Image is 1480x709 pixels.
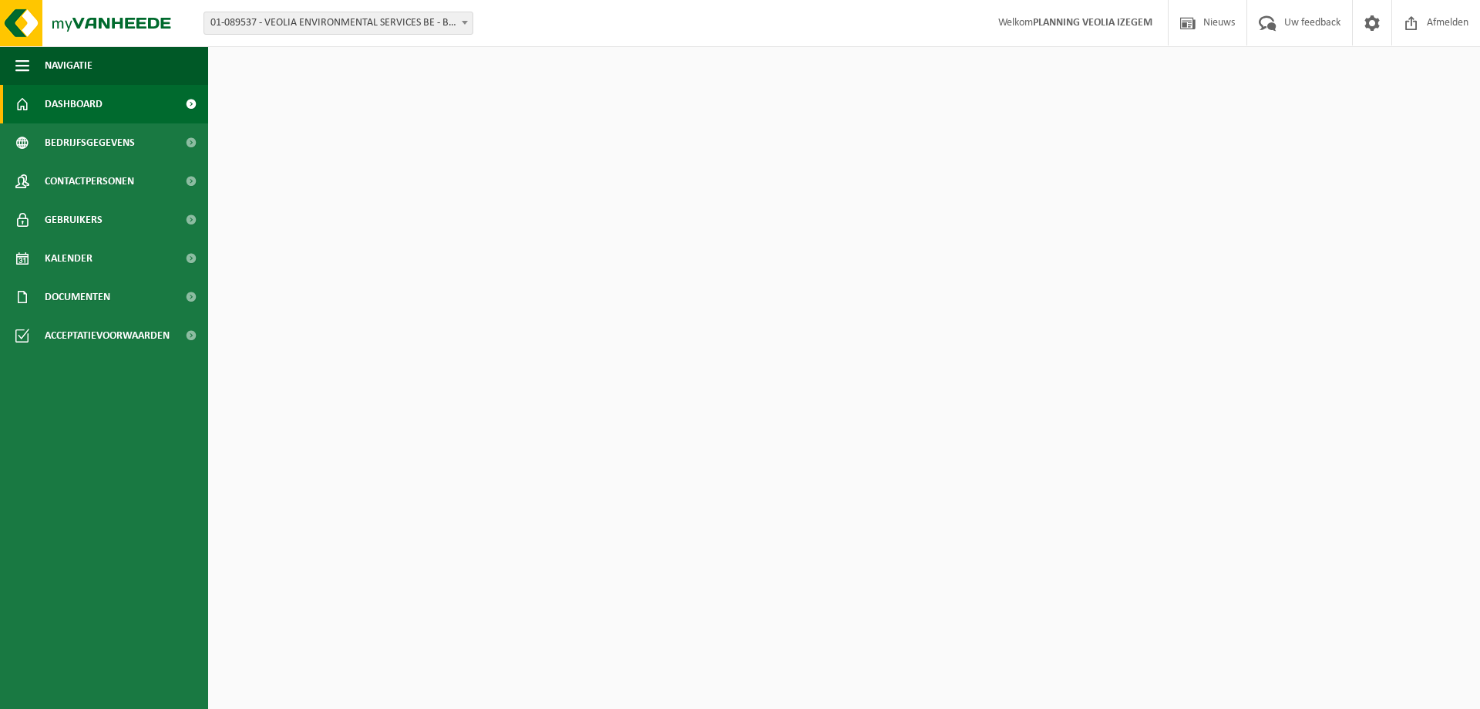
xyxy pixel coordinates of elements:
[1033,17,1152,29] strong: PLANNING VEOLIA IZEGEM
[45,316,170,355] span: Acceptatievoorwaarden
[45,85,103,123] span: Dashboard
[45,162,134,201] span: Contactpersonen
[45,278,110,316] span: Documenten
[204,12,473,34] span: 01-089537 - VEOLIA ENVIRONMENTAL SERVICES BE - BEERSE
[45,201,103,239] span: Gebruikers
[203,12,473,35] span: 01-089537 - VEOLIA ENVIRONMENTAL SERVICES BE - BEERSE
[45,46,92,85] span: Navigatie
[45,239,92,278] span: Kalender
[45,123,135,162] span: Bedrijfsgegevens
